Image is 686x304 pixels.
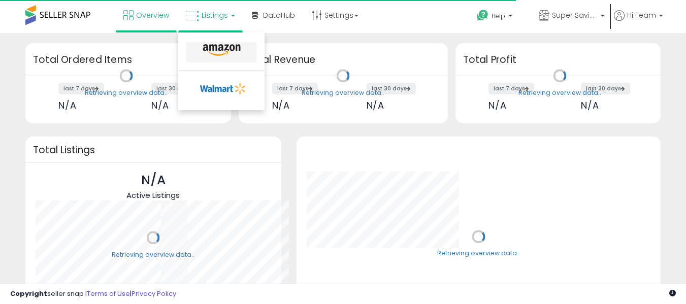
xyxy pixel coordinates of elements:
div: Retrieving overview data.. [518,88,601,97]
span: Listings [202,10,228,20]
span: Super Savings Now (NEW) [552,10,598,20]
div: seller snap | | [10,289,176,299]
div: Retrieving overview data.. [112,250,194,259]
a: Hi Team [614,10,663,33]
span: DataHub [263,10,295,20]
i: Get Help [476,9,489,22]
div: Retrieving overview data.. [85,88,168,97]
span: Help [492,12,505,20]
div: Retrieving overview data.. [437,249,520,258]
div: Retrieving overview data.. [302,88,384,97]
span: Hi Team [627,10,656,20]
a: Help [469,2,530,33]
strong: Copyright [10,289,47,298]
span: Overview [136,10,169,20]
